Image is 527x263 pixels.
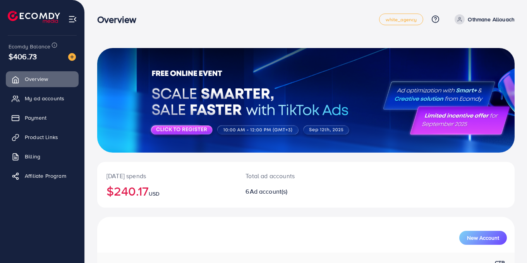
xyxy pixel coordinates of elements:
[68,15,77,24] img: menu
[6,129,79,145] a: Product Links
[468,15,515,24] p: Othmane Allouach
[25,75,48,83] span: Overview
[459,231,507,245] button: New Account
[8,11,60,23] img: logo
[25,114,46,122] span: Payment
[386,17,417,22] span: white_agency
[106,171,227,180] p: [DATE] spends
[451,14,515,24] a: Othmane Allouach
[68,53,76,61] img: image
[25,133,58,141] span: Product Links
[9,51,37,62] span: $406.73
[25,153,40,160] span: Billing
[250,187,288,196] span: Ad account(s)
[379,14,424,25] a: white_agency
[6,149,79,164] a: Billing
[6,110,79,125] a: Payment
[6,168,79,184] a: Affiliate Program
[245,188,331,195] h2: 6
[25,172,66,180] span: Affiliate Program
[6,91,79,106] a: My ad accounts
[149,190,160,198] span: USD
[494,228,521,257] iframe: Chat
[6,71,79,87] a: Overview
[467,235,499,241] span: New Account
[25,95,64,102] span: My ad accounts
[97,14,142,25] h3: Overview
[245,171,331,180] p: Total ad accounts
[106,184,227,198] h2: $240.17
[9,43,50,50] span: Ecomdy Balance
